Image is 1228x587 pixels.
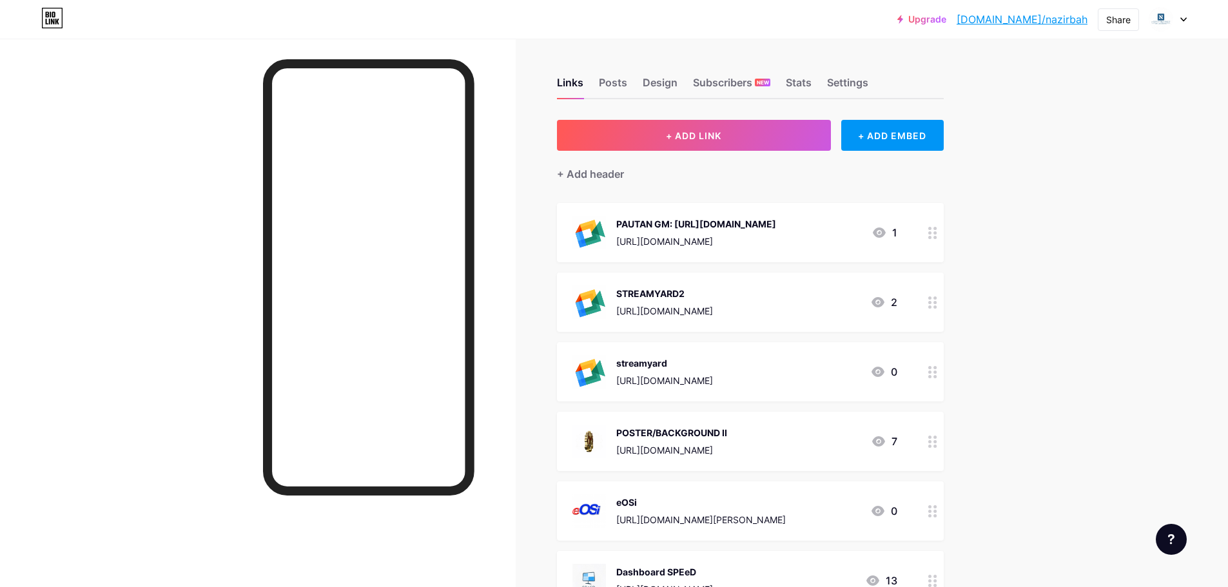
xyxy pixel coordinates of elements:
div: Dashboard SPEeD [616,565,713,579]
div: Design [643,75,677,98]
div: [URL][DOMAIN_NAME][PERSON_NAME] [616,513,786,526]
div: + Add header [557,166,624,182]
span: NEW [757,79,769,86]
div: Subscribers [693,75,770,98]
div: Posts [599,75,627,98]
div: eOSi [616,496,786,509]
img: streamyard [572,355,606,389]
div: [URL][DOMAIN_NAME] [616,443,727,457]
div: 2 [870,294,897,310]
img: PAUTAN GM: https://meet.google.com/zmp-vudh-ubn [572,216,606,249]
img: nazir baharu [1149,7,1173,32]
img: eOSi [572,494,606,528]
div: Stats [786,75,812,98]
div: 0 [870,364,897,380]
img: POSTER/BACKGROUND II [572,425,606,458]
div: 7 [871,434,897,449]
button: + ADD LINK [557,120,831,151]
div: STREAMYARD2 [616,287,713,300]
div: + ADD EMBED [841,120,944,151]
div: Settings [827,75,868,98]
a: Upgrade [897,14,946,24]
a: [DOMAIN_NAME]/nazirbah [957,12,1087,27]
div: PAUTAN GM: [URL][DOMAIN_NAME] [616,217,776,231]
div: [URL][DOMAIN_NAME] [616,235,776,248]
div: streamyard [616,356,713,370]
div: 0 [870,503,897,519]
img: STREAMYARD2 [572,285,606,319]
div: Share [1106,13,1131,26]
span: + ADD LINK [666,130,721,141]
div: [URL][DOMAIN_NAME] [616,304,713,318]
div: 1 [872,225,897,240]
div: POSTER/BACKGROUND II [616,426,727,439]
div: Links [557,75,583,98]
div: [URL][DOMAIN_NAME] [616,374,713,387]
